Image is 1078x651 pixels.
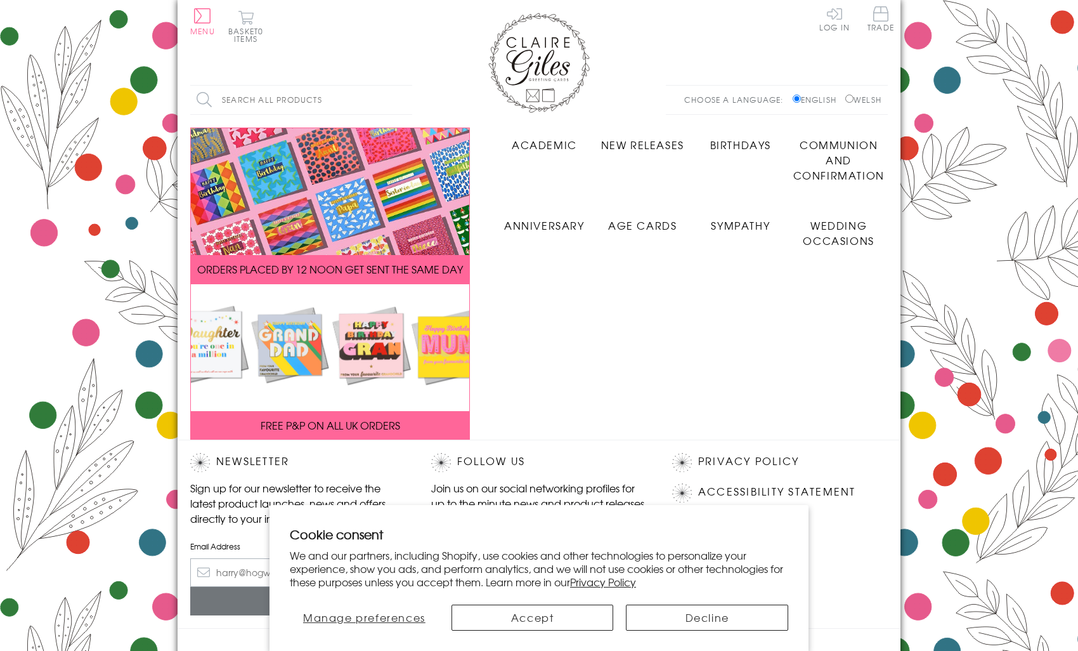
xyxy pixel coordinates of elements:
[190,541,406,552] label: Email Address
[488,13,590,113] img: Claire Giles Greetings Cards
[684,94,790,105] p: Choose a language:
[803,218,874,248] span: Wedding Occasions
[819,6,850,31] a: Log In
[867,6,894,31] span: Trade
[303,610,425,625] span: Manage preferences
[228,10,263,43] button: Basket0 items
[845,94,881,105] label: Welsh
[190,25,215,37] span: Menu
[190,453,406,472] h2: Newsletter
[290,549,788,588] p: We and our partners, including Shopify, use cookies and other technologies to personalize your ex...
[234,25,263,44] span: 0 items
[594,208,692,233] a: Age Cards
[431,453,647,472] h2: Follow Us
[698,453,799,470] a: Privacy Policy
[495,208,594,233] a: Anniversary
[290,525,788,543] h2: Cookie consent
[626,605,788,631] button: Decline
[789,208,888,248] a: Wedding Occasions
[512,137,577,152] span: Academic
[793,95,801,103] input: English
[431,480,647,526] p: Join us on our social networking profiles for up to the minute news and product releases the mome...
[261,418,400,433] span: FREE P&P ON ALL UK ORDERS
[867,6,894,34] a: Trade
[711,218,770,233] span: Sympathy
[608,218,677,233] span: Age Cards
[190,587,406,615] input: Subscribe
[845,95,854,103] input: Welsh
[692,208,790,233] a: Sympathy
[601,137,684,152] span: New Releases
[793,94,843,105] label: English
[789,128,888,183] a: Communion and Confirmation
[495,128,594,152] a: Academic
[190,480,406,526] p: Sign up for our newsletter to receive the latest product launches, news and offers directly to yo...
[710,137,771,152] span: Birthdays
[570,574,636,589] a: Privacy Policy
[451,605,614,631] button: Accept
[290,605,439,631] button: Manage preferences
[504,218,585,233] span: Anniversary
[594,128,692,152] a: New Releases
[698,483,856,501] a: Accessibility Statement
[197,261,463,277] span: ORDERS PLACED BY 12 NOON GET SENT THE SAME DAY
[692,128,790,152] a: Birthdays
[793,137,885,183] span: Communion and Confirmation
[190,86,412,114] input: Search all products
[399,86,412,114] input: Search
[190,558,406,587] input: harry@hogwarts.edu
[190,8,215,35] button: Menu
